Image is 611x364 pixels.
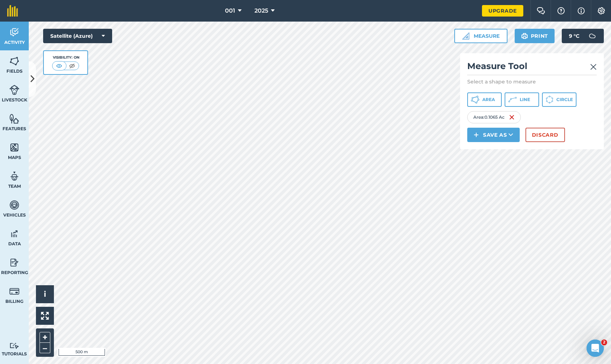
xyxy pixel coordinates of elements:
span: 2025 [254,6,268,15]
img: fieldmargin Logo [7,5,18,17]
img: Four arrows, one pointing top left, one top right, one bottom right and the last bottom left [41,312,49,320]
img: svg+xml;base64,PHN2ZyB4bWxucz0iaHR0cDovL3d3dy53My5vcmcvMjAwMC9zdmciIHdpZHRoPSIxNyIgaGVpZ2h0PSIxNy... [578,6,585,15]
button: Print [515,29,555,43]
img: svg+xml;base64,PHN2ZyB4bWxucz0iaHR0cDovL3d3dy53My5vcmcvMjAwMC9zdmciIHdpZHRoPSI1MCIgaGVpZ2h0PSI0MC... [55,62,64,69]
button: Satellite (Azure) [43,29,112,43]
img: svg+xml;base64,PD94bWwgdmVyc2lvbj0iMS4wIiBlbmNvZGluZz0idXRmLTgiPz4KPCEtLSBHZW5lcmF0b3I6IEFkb2JlIE... [9,200,19,210]
img: Ruler icon [462,32,469,40]
img: svg+xml;base64,PD94bWwgdmVyc2lvbj0iMS4wIiBlbmNvZGluZz0idXRmLTgiPz4KPCEtLSBHZW5lcmF0b3I6IEFkb2JlIE... [9,85,19,95]
img: svg+xml;base64,PHN2ZyB4bWxucz0iaHR0cDovL3d3dy53My5vcmcvMjAwMC9zdmciIHdpZHRoPSI1NiIgaGVpZ2h0PSI2MC... [9,142,19,153]
iframe: Intercom live chat [587,340,604,357]
button: + [40,332,50,343]
a: Upgrade [482,5,523,17]
img: Two speech bubbles overlapping with the left bubble in the forefront [537,7,545,14]
button: Discard [525,128,565,142]
span: Area [482,97,495,103]
button: i [36,285,54,303]
img: svg+xml;base64,PD94bWwgdmVyc2lvbj0iMS4wIiBlbmNvZGluZz0idXRmLTgiPz4KPCEtLSBHZW5lcmF0b3I6IEFkb2JlIE... [9,257,19,268]
span: 9 ° C [569,29,579,43]
span: 2 [601,340,607,345]
span: Circle [556,97,573,103]
img: svg+xml;base64,PD94bWwgdmVyc2lvbj0iMS4wIiBlbmNvZGluZz0idXRmLTgiPz4KPCEtLSBHZW5lcmF0b3I6IEFkb2JlIE... [9,286,19,297]
img: svg+xml;base64,PD94bWwgdmVyc2lvbj0iMS4wIiBlbmNvZGluZz0idXRmLTgiPz4KPCEtLSBHZW5lcmF0b3I6IEFkb2JlIE... [9,27,19,38]
button: – [40,343,50,353]
p: Select a shape to measure [467,78,597,85]
button: 9 °C [562,29,604,43]
img: svg+xml;base64,PD94bWwgdmVyc2lvbj0iMS4wIiBlbmNvZGluZz0idXRmLTgiPz4KPCEtLSBHZW5lcmF0b3I6IEFkb2JlIE... [585,29,599,43]
h2: Measure Tool [467,60,597,75]
button: Circle [542,92,576,107]
button: Area [467,92,502,107]
img: svg+xml;base64,PD94bWwgdmVyc2lvbj0iMS4wIiBlbmNvZGluZz0idXRmLTgiPz4KPCEtLSBHZW5lcmF0b3I6IEFkb2JlIE... [9,342,19,349]
img: svg+xml;base64,PHN2ZyB4bWxucz0iaHR0cDovL3d3dy53My5vcmcvMjAwMC9zdmciIHdpZHRoPSIxNiIgaGVpZ2h0PSIyNC... [509,113,515,122]
div: Visibility: On [52,55,79,60]
img: svg+xml;base64,PHN2ZyB4bWxucz0iaHR0cDovL3d3dy53My5vcmcvMjAwMC9zdmciIHdpZHRoPSI1NiIgaGVpZ2h0PSI2MC... [9,56,19,67]
button: Measure [454,29,507,43]
img: svg+xml;base64,PHN2ZyB4bWxucz0iaHR0cDovL3d3dy53My5vcmcvMjAwMC9zdmciIHdpZHRoPSI1NiIgaGVpZ2h0PSI2MC... [9,113,19,124]
img: A question mark icon [557,7,565,14]
span: i [44,290,46,299]
div: Area : 0.1065 Ac [467,111,521,123]
span: 001 [225,6,235,15]
img: svg+xml;base64,PD94bWwgdmVyc2lvbj0iMS4wIiBlbmNvZGluZz0idXRmLTgiPz4KPCEtLSBHZW5lcmF0b3I6IEFkb2JlIE... [9,228,19,239]
button: Line [505,92,539,107]
img: svg+xml;base64,PHN2ZyB4bWxucz0iaHR0cDovL3d3dy53My5vcmcvMjAwMC9zdmciIHdpZHRoPSI1MCIgaGVpZ2h0PSI0MC... [68,62,77,69]
img: svg+xml;base64,PHN2ZyB4bWxucz0iaHR0cDovL3d3dy53My5vcmcvMjAwMC9zdmciIHdpZHRoPSIxOSIgaGVpZ2h0PSIyNC... [521,32,528,40]
img: svg+xml;base64,PHN2ZyB4bWxucz0iaHR0cDovL3d3dy53My5vcmcvMjAwMC9zdmciIHdpZHRoPSIyMiIgaGVpZ2h0PSIzMC... [590,63,597,71]
img: A cog icon [597,7,606,14]
img: svg+xml;base64,PHN2ZyB4bWxucz0iaHR0cDovL3d3dy53My5vcmcvMjAwMC9zdmciIHdpZHRoPSIxNCIgaGVpZ2h0PSIyNC... [474,131,479,139]
button: Save as [467,128,520,142]
span: Line [520,97,530,103]
img: svg+xml;base64,PD94bWwgdmVyc2lvbj0iMS4wIiBlbmNvZGluZz0idXRmLTgiPz4KPCEtLSBHZW5lcmF0b3I6IEFkb2JlIE... [9,171,19,182]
